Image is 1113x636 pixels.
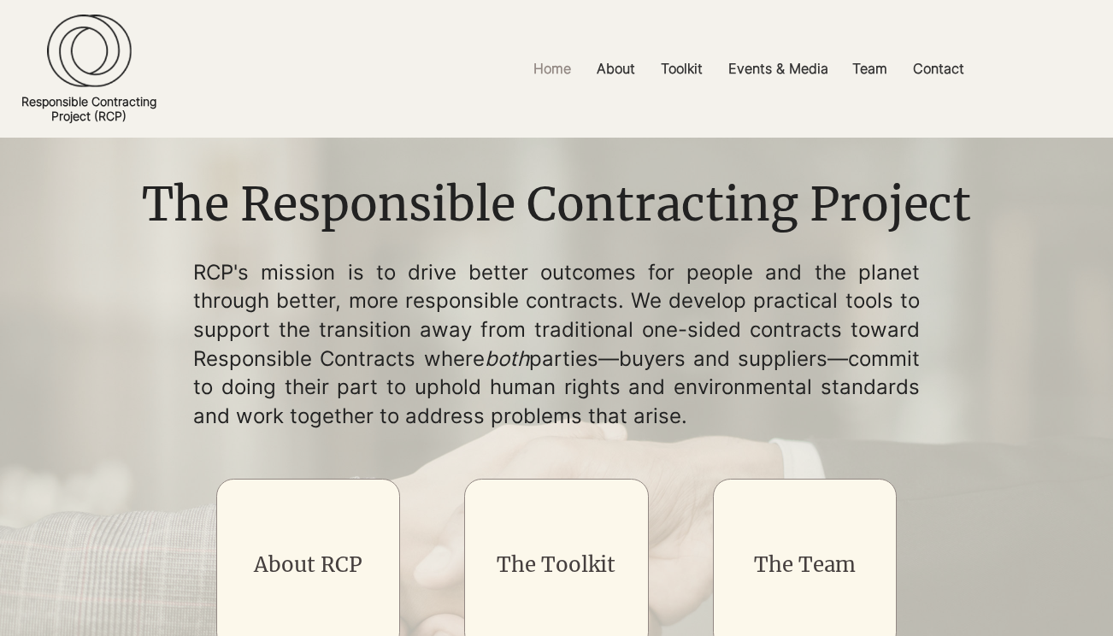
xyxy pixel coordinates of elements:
h1: The Responsible Contracting Project [129,173,983,238]
p: Events & Media [720,50,837,88]
a: About [584,50,648,88]
nav: Site [384,50,1113,88]
a: Events & Media [715,50,839,88]
a: Home [521,50,584,88]
p: Contact [904,50,973,88]
p: Team [844,50,896,88]
span: both [485,346,529,371]
a: Contact [900,50,977,88]
a: Team [839,50,900,88]
a: About RCP [254,551,362,578]
p: Home [525,50,580,88]
a: Responsible ContractingProject (RCP) [21,94,156,123]
p: Toolkit [652,50,711,88]
p: RCP's mission is to drive better outcomes for people and the planet through better, more responsi... [193,258,920,431]
a: Toolkit [648,50,715,88]
a: The Team [754,551,856,578]
a: The Toolkit [497,551,615,578]
p: About [588,50,644,88]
